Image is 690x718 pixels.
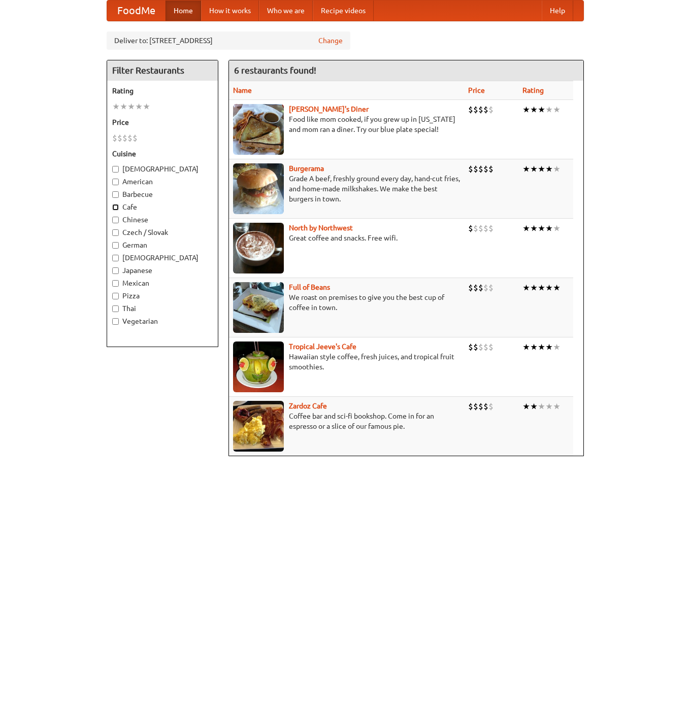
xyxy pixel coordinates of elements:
[112,191,119,198] input: Barbecue
[468,163,473,175] li: $
[135,101,143,112] li: ★
[112,204,119,211] input: Cafe
[488,163,494,175] li: $
[478,341,483,353] li: $
[133,132,138,144] li: $
[488,282,494,293] li: $
[468,223,473,234] li: $
[233,223,284,273] img: north.jpg
[112,179,119,185] input: American
[112,240,213,250] label: German
[233,174,460,204] p: Grade A beef, freshly ground every day, hand-cut fries, and home-made milkshakes. We make the bes...
[530,282,538,293] li: ★
[112,253,213,263] label: [DEMOGRAPHIC_DATA]
[112,164,213,174] label: [DEMOGRAPHIC_DATA]
[112,215,213,225] label: Chinese
[289,164,324,173] a: Burgerama
[112,265,213,276] label: Japanese
[522,401,530,412] li: ★
[233,282,284,333] img: beans.jpg
[473,223,478,234] li: $
[545,104,553,115] li: ★
[478,282,483,293] li: $
[289,343,356,351] a: Tropical Jeeve's Cafe
[107,60,218,81] h4: Filter Restaurants
[112,166,119,173] input: [DEMOGRAPHIC_DATA]
[522,223,530,234] li: ★
[483,282,488,293] li: $
[545,282,553,293] li: ★
[107,31,350,50] div: Deliver to: [STREET_ADDRESS]
[522,104,530,115] li: ★
[483,401,488,412] li: $
[483,104,488,115] li: $
[522,282,530,293] li: ★
[522,163,530,175] li: ★
[112,132,117,144] li: $
[538,163,545,175] li: ★
[112,278,213,288] label: Mexican
[112,101,120,112] li: ★
[473,104,478,115] li: $
[553,401,561,412] li: ★
[530,401,538,412] li: ★
[112,305,119,312] input: Thai
[545,341,553,353] li: ★
[112,149,213,159] h5: Cuisine
[522,341,530,353] li: ★
[289,402,327,410] a: Zardoz Cafe
[143,101,150,112] li: ★
[468,86,485,94] a: Price
[112,280,119,287] input: Mexican
[289,283,330,291] a: Full of Beans
[112,177,213,187] label: American
[127,132,133,144] li: $
[166,1,201,21] a: Home
[553,341,561,353] li: ★
[233,114,460,134] p: Food like mom cooked, if you grew up in [US_STATE] and mom ran a diner. Try our blue plate special!
[233,401,284,452] img: zardoz.jpg
[538,223,545,234] li: ★
[488,401,494,412] li: $
[122,132,127,144] li: $
[538,282,545,293] li: ★
[289,224,353,232] a: North by Northwest
[488,341,494,353] li: $
[553,163,561,175] li: ★
[483,163,488,175] li: $
[234,65,316,75] ng-pluralize: 6 restaurants found!
[545,223,553,234] li: ★
[473,401,478,412] li: $
[112,291,213,301] label: Pizza
[530,104,538,115] li: ★
[112,229,119,236] input: Czech / Slovak
[117,132,122,144] li: $
[233,163,284,214] img: burgerama.jpg
[530,163,538,175] li: ★
[488,104,494,115] li: $
[112,86,213,96] h5: Rating
[112,267,119,274] input: Japanese
[112,189,213,199] label: Barbecue
[478,401,483,412] li: $
[553,282,561,293] li: ★
[473,341,478,353] li: $
[530,341,538,353] li: ★
[473,163,478,175] li: $
[233,104,284,155] img: sallys.jpg
[233,411,460,431] p: Coffee bar and sci-fi bookshop. Come in for an espresso or a slice of our famous pie.
[483,341,488,353] li: $
[488,223,494,234] li: $
[538,401,545,412] li: ★
[112,318,119,325] input: Vegetarian
[553,104,561,115] li: ★
[478,223,483,234] li: $
[530,223,538,234] li: ★
[318,36,343,46] a: Change
[112,227,213,237] label: Czech / Slovak
[112,202,213,212] label: Cafe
